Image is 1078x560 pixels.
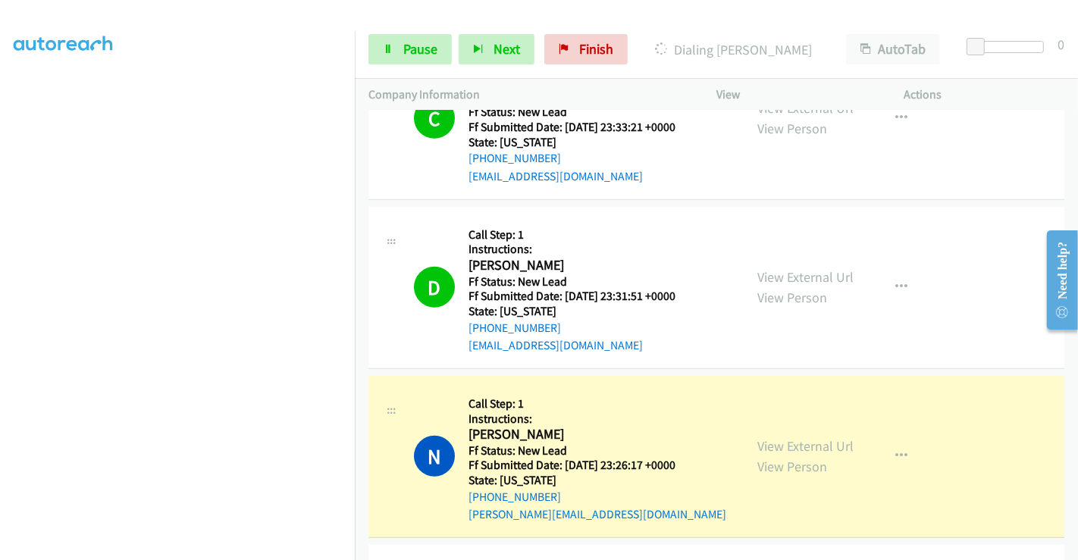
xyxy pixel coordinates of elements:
[468,490,561,504] a: [PHONE_NUMBER]
[468,443,726,458] h5: Ff Status: New Lead
[468,135,694,150] h5: State: [US_STATE]
[468,274,694,289] h5: Ff Status: New Lead
[368,86,689,104] p: Company Information
[468,289,694,304] h5: Ff Submitted Date: [DATE] 23:31:51 +0000
[468,227,694,242] h5: Call Step: 1
[846,34,940,64] button: AutoTab
[974,41,1044,53] div: Delay between calls (in seconds)
[468,321,561,335] a: [PHONE_NUMBER]
[468,257,694,274] h2: [PERSON_NAME]
[468,120,694,135] h5: Ff Submitted Date: [DATE] 23:33:21 +0000
[468,242,694,257] h5: Instructions:
[468,304,694,319] h5: State: [US_STATE]
[468,411,726,427] h5: Instructions:
[1035,220,1078,340] iframe: Resource Center
[414,267,455,308] h1: D
[757,289,827,306] a: View Person
[468,396,726,411] h5: Call Step: 1
[468,507,726,521] a: [PERSON_NAME][EMAIL_ADDRESS][DOMAIN_NAME]
[1058,34,1064,55] div: 0
[459,34,534,64] button: Next
[414,436,455,477] h1: N
[468,473,726,488] h5: State: [US_STATE]
[468,338,643,352] a: [EMAIL_ADDRESS][DOMAIN_NAME]
[648,39,819,60] p: Dialing [PERSON_NAME]
[757,120,827,137] a: View Person
[368,34,452,64] a: Pause
[904,86,1065,104] p: Actions
[468,105,694,120] h5: Ff Status: New Lead
[757,437,854,455] a: View External Url
[468,151,561,165] a: [PHONE_NUMBER]
[579,40,613,58] span: Finish
[757,268,854,286] a: View External Url
[716,86,877,104] p: View
[757,458,827,475] a: View Person
[468,426,694,443] h2: [PERSON_NAME]
[414,98,455,139] h1: C
[468,458,726,473] h5: Ff Submitted Date: [DATE] 23:26:17 +0000
[544,34,628,64] a: Finish
[468,169,643,183] a: [EMAIL_ADDRESS][DOMAIN_NAME]
[403,40,437,58] span: Pause
[494,40,520,58] span: Next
